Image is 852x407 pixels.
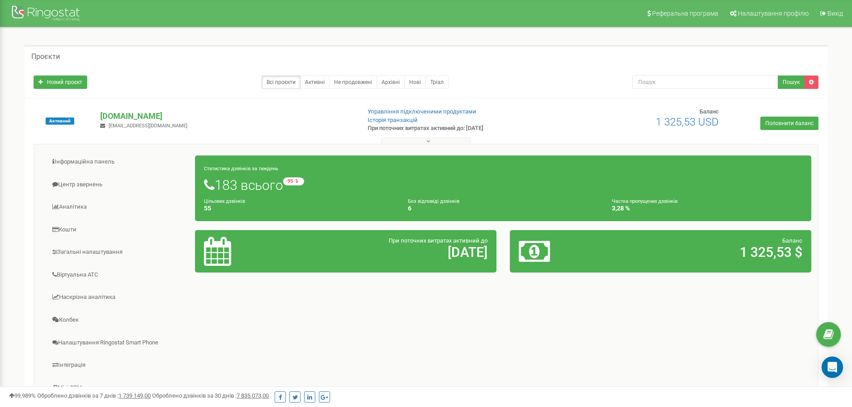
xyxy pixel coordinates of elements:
a: Всі проєкти [262,76,301,89]
h1: 183 всього [204,177,802,193]
a: Інформаційна панель [41,151,195,173]
a: Тріал [425,76,449,89]
a: Кошти [41,219,195,241]
span: Оброблено дзвінків за 30 днів : [152,392,269,399]
h4: 55 [204,205,394,212]
a: Активні [300,76,330,89]
a: Налаштування Ringostat Smart Phone [41,332,195,354]
span: 99,989% [9,392,36,399]
div: Open Intercom Messenger [822,357,843,378]
span: Налаштування профілю [738,10,809,17]
span: [EMAIL_ADDRESS][DOMAIN_NAME] [109,123,187,129]
a: Загальні налаштування [41,241,195,263]
h4: 3,28 % [612,205,802,212]
a: Центр звернень [41,174,195,196]
span: При поточних витратах активний до [389,237,487,244]
a: Mini CRM [41,377,195,399]
a: Наскрізна аналітика [41,286,195,308]
a: Управління підключеними продуктами [368,108,476,115]
small: Частка пропущених дзвінків [612,198,678,204]
a: Інтеграція [41,354,195,376]
p: При поточних витратах активний до: [DATE] [368,124,554,133]
span: Активний [46,117,74,125]
h2: 1 325,53 $ [618,245,802,260]
u: 7 835 073,00 [237,392,269,399]
input: Пошук [632,76,778,89]
a: Аналiтика [41,196,195,218]
small: Без відповіді дзвінків [408,198,459,204]
small: -95 [283,177,304,185]
p: [DOMAIN_NAME] [100,110,353,122]
a: Поповнити баланс [760,117,818,130]
a: Не продовжені [329,76,377,89]
a: Нові [404,76,426,89]
h4: 6 [408,205,598,212]
small: Статистика дзвінків за тиждень [204,166,278,172]
span: 1 325,53 USD [656,116,719,128]
a: Віртуальна АТС [41,264,195,286]
button: Пошук [778,76,805,89]
a: Історія транзакцій [368,117,418,123]
span: Реферальна програма [652,10,718,17]
h5: Проєкти [31,53,60,61]
small: Цільових дзвінків [204,198,245,204]
h2: [DATE] [303,245,487,260]
a: Колбек [41,309,195,331]
u: 1 739 149,00 [119,392,151,399]
a: Новий проєкт [34,76,87,89]
a: Архівні [377,76,405,89]
span: Баланс [699,108,719,115]
span: Оброблено дзвінків за 7 днів : [37,392,151,399]
span: Вихід [827,10,843,17]
span: Баланс [782,237,802,244]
